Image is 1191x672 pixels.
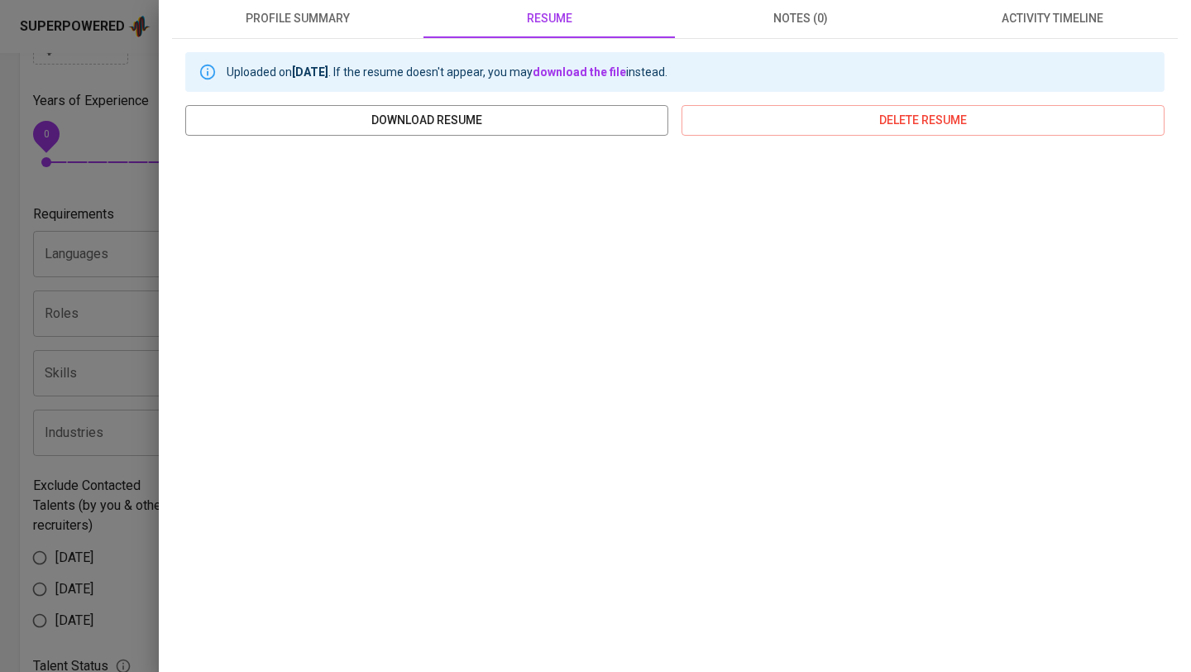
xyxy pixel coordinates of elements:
span: profile summary [182,8,414,29]
b: [DATE] [292,65,328,79]
a: download the file [533,65,626,79]
span: notes (0) [685,8,916,29]
span: delete resume [695,110,1151,131]
iframe: c7b5dd0ebc4eed2801df72c9cf92949e.pdf [185,149,1165,646]
span: activity timeline [936,8,1168,29]
button: download resume [185,105,668,136]
span: resume [433,8,665,29]
button: delete resume [682,105,1165,136]
span: download resume [198,110,655,131]
div: Uploaded on . If the resume doesn't appear, you may instead. [227,57,667,87]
